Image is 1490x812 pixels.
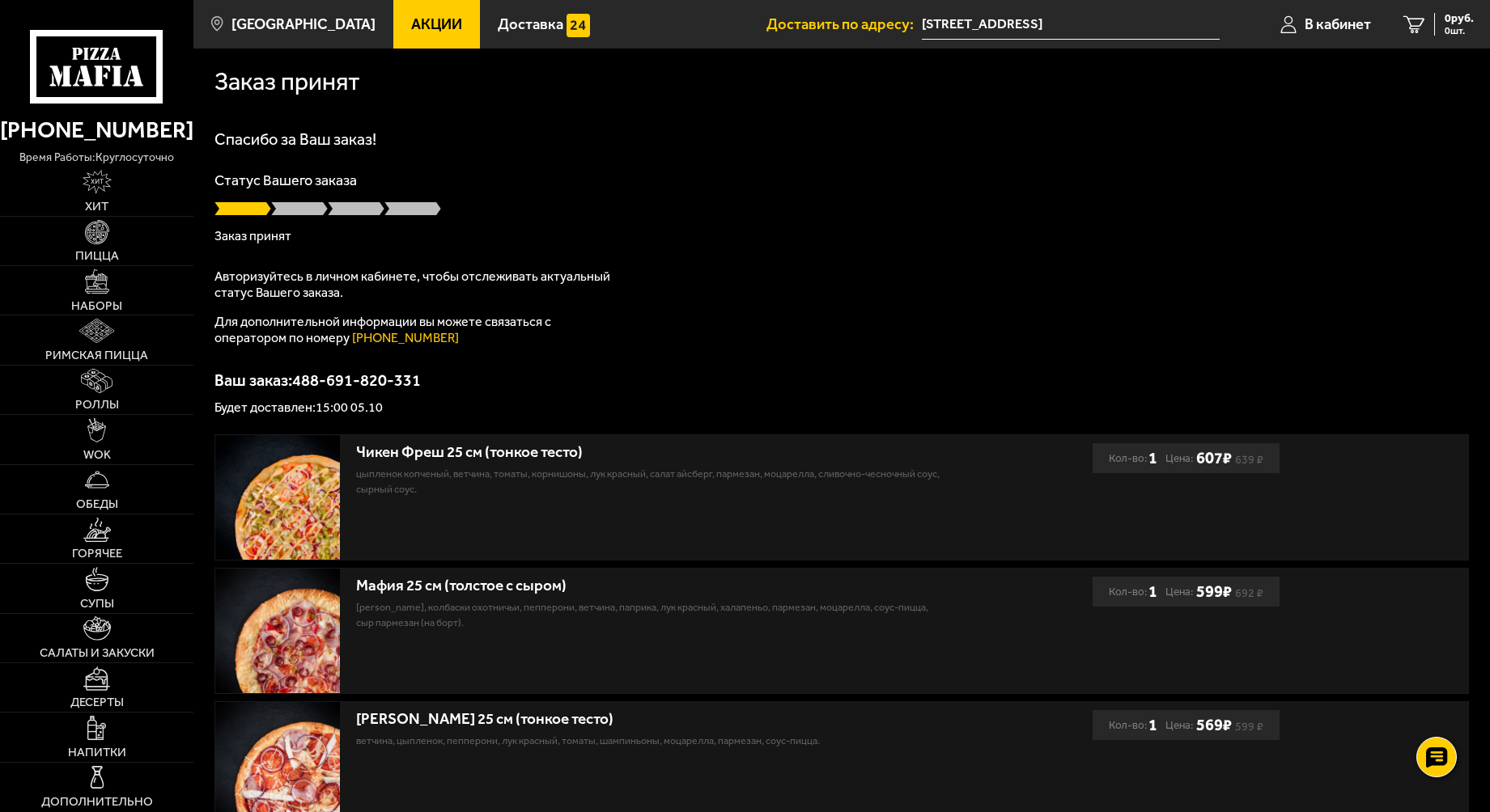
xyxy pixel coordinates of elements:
[356,599,944,630] p: [PERSON_NAME], колбаски охотничьи, пепперони, ветчина, паприка, лук красный, халапеньо, пармезан,...
[1148,577,1157,607] b: 1
[356,733,944,748] p: ветчина, цыпленок, пепперони, лук красный, томаты, шампиньоны, моцарелла, пармезан, соус-пицца.
[83,449,111,461] span: WOK
[214,173,1469,188] p: Статус Вашего заказа
[68,746,126,759] span: Напитки
[1109,710,1157,740] div: Кол-во:
[1235,723,1263,731] s: 599 ₽
[356,443,944,462] div: Чикен Фреш 25 см (тонкое тесто)
[80,598,114,610] span: Супы
[766,17,922,32] span: Доставить по адресу:
[922,10,1220,40] span: Санкт-Петербург, Гражданский проспект, 122к1
[1196,715,1232,734] b: 569 ₽
[214,314,619,346] p: Для дополнительной информации вы можете связаться с оператором по номеру
[1196,582,1232,601] b: 599 ₽
[70,696,124,708] span: Десерты
[214,70,360,95] h1: Заказ принят
[356,577,944,595] div: Мафия 25 см (толстое с сыром)
[498,17,563,32] span: Доставка
[1165,577,1193,607] span: Цена:
[214,230,1469,243] p: Заказ принят
[72,548,122,560] span: Горячее
[214,401,1469,414] p: Будет доставлен: 15:00 05.10
[356,710,944,729] div: [PERSON_NAME] 25 см (тонкое тесто)
[1148,443,1157,473] b: 1
[356,466,944,497] p: цыпленок копченый, ветчина, томаты, корнишоны, лук красный, салат айсберг, пармезан, моцарелла, с...
[567,14,590,37] img: 15daf4d41897b9f0e9f617042186c801.svg
[1445,13,1474,24] span: 0 руб.
[1165,443,1193,473] span: Цена:
[76,498,118,510] span: Обеды
[1109,577,1157,607] div: Кол-во:
[40,647,155,659] span: Салаты и закуски
[1235,590,1263,598] s: 692 ₽
[922,10,1220,40] input: Ваш адрес доставки
[1235,456,1263,464] s: 639 ₽
[214,372,1469,388] p: Ваш заказ: 488-691-820-331
[75,250,119,262] span: Пицца
[1305,17,1371,32] span: В кабинет
[71,300,122,312] span: Наборы
[1196,448,1232,467] b: 607 ₽
[352,330,459,345] a: [PHONE_NUMBER]
[1148,710,1157,740] b: 1
[231,17,376,32] span: [GEOGRAPHIC_DATA]
[214,131,1469,147] h1: Спасибо за Ваш заказ!
[85,201,108,213] span: Хит
[1165,710,1193,740] span: Цена:
[41,796,153,808] span: Дополнительно
[411,17,462,32] span: Акции
[45,349,148,362] span: Римская пицца
[1445,26,1474,36] span: 0 шт.
[75,399,119,411] span: Роллы
[214,269,619,301] p: Авторизуйтесь в личном кабинете, чтобы отслеживать актуальный статус Вашего заказа.
[1109,443,1157,473] div: Кол-во:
